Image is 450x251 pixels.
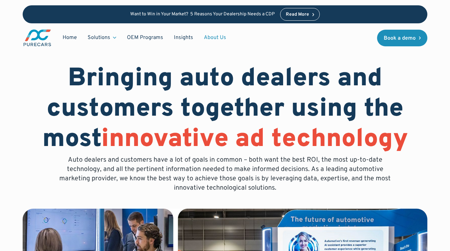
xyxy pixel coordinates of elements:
div: Read More [286,12,309,17]
span: innovative ad technology [101,124,408,156]
div: Book a demo [384,36,416,41]
img: purecars logo [23,29,52,47]
div: Solutions [88,34,110,41]
div: Solutions [82,31,122,44]
a: Insights [169,31,199,44]
a: Home [57,31,82,44]
a: OEM Programs [122,31,169,44]
a: main [23,29,52,47]
a: About Us [199,31,231,44]
p: Want to Win in Your Market? 5 Reasons Your Dealership Needs a CDP [130,12,275,17]
h1: Bringing auto dealers and customers together using the most [23,64,428,155]
p: Auto dealers and customers have a lot of goals in common – both want the best ROI, the most up-to... [55,155,396,193]
a: Book a demo [377,30,428,46]
a: Read More [280,8,320,21]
